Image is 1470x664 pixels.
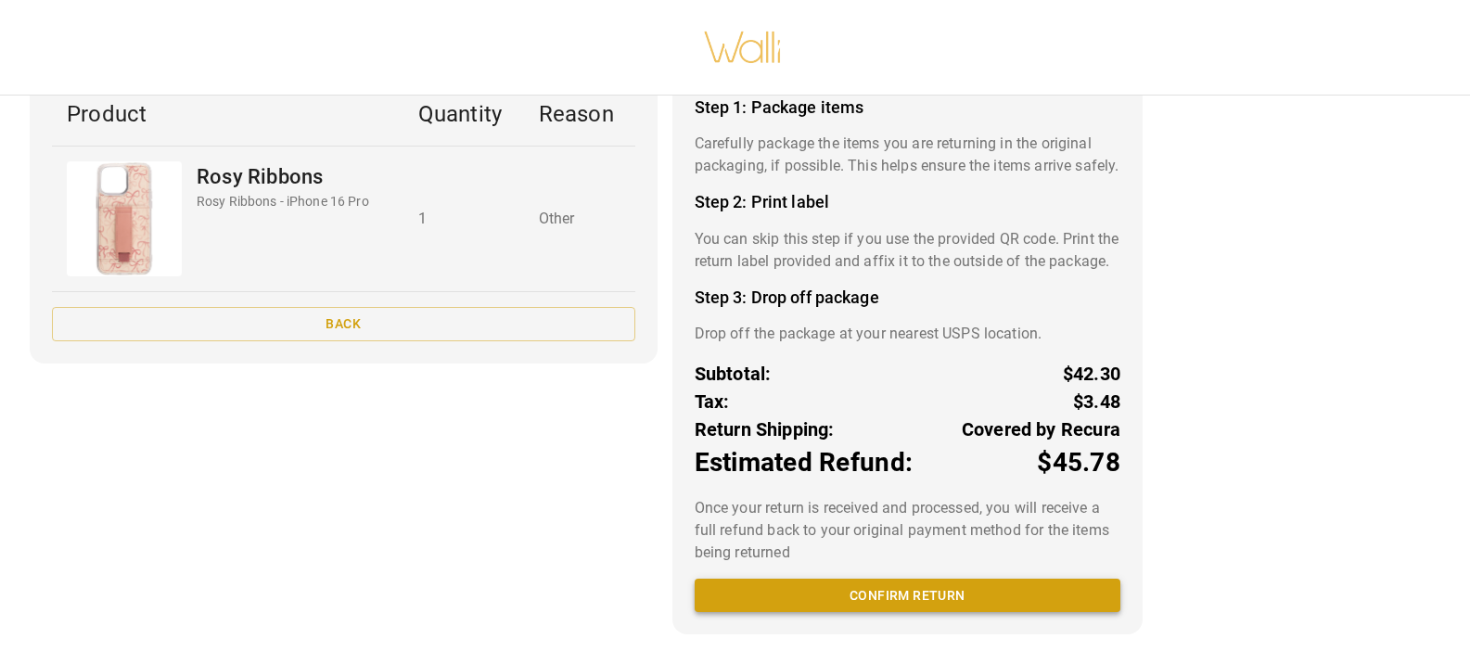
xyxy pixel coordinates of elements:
[1037,443,1120,482] p: $45.78
[418,97,509,131] p: Quantity
[418,208,509,230] p: 1
[695,287,1120,308] h4: Step 3: Drop off package
[703,7,783,87] img: walli-inc.myshopify.com
[962,415,1120,443] p: Covered by Recura
[197,161,369,192] p: Rosy Ribbons
[695,228,1120,273] p: You can skip this step if you use the provided QR code. Print the return label provided and affix...
[539,208,620,230] p: Other
[695,415,835,443] p: Return Shipping:
[695,192,1120,212] h4: Step 2: Print label
[695,497,1120,564] p: Once your return is received and processed, you will receive a full refund back to your original ...
[52,307,635,341] button: Back
[695,360,772,388] p: Subtotal:
[197,192,369,211] p: Rosy Ribbons - iPhone 16 Pro
[1073,388,1120,415] p: $3.48
[1063,360,1120,388] p: $42.30
[695,323,1120,345] p: Drop off the package at your nearest USPS location.
[539,97,620,131] p: Reason
[695,133,1120,177] p: Carefully package the items you are returning in the original packaging, if possible. This helps ...
[67,97,389,131] p: Product
[695,97,1120,118] h4: Step 1: Package items
[695,388,730,415] p: Tax:
[695,579,1120,613] button: Confirm return
[695,443,913,482] p: Estimated Refund:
